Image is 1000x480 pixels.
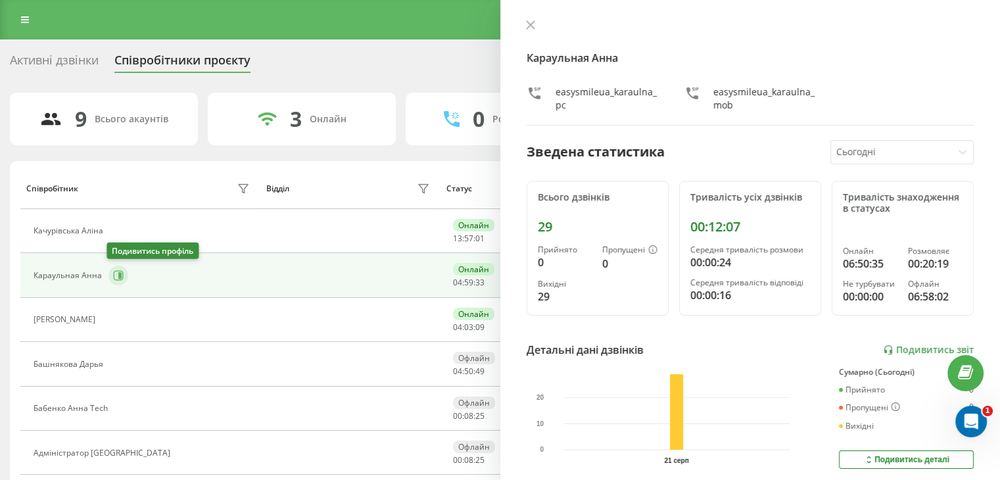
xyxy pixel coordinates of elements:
[453,352,495,364] div: Офлайн
[839,368,974,377] div: Сумарно (Сьогодні)
[453,396,495,409] div: Офлайн
[464,277,473,288] span: 59
[839,450,974,469] button: Подивитись деталі
[908,247,963,256] div: Розмовляє
[10,53,99,74] div: Активні дзвінки
[464,410,473,421] span: 08
[602,256,657,272] div: 0
[690,192,810,203] div: Тривалість усіх дзвінків
[475,410,485,421] span: 25
[955,406,987,437] iframe: Intercom live chat
[536,420,544,427] text: 10
[453,263,494,276] div: Онлайн
[453,441,495,453] div: Офлайн
[843,192,963,214] div: Тривалість знаходження в статусах
[453,322,462,333] span: 04
[114,53,250,74] div: Співробітники проєкту
[34,271,105,280] div: Караульная Анна
[538,219,657,235] div: 29
[107,243,199,259] div: Подивитись профіль
[464,366,473,377] span: 50
[664,457,688,464] text: 21 серп
[839,385,885,395] div: Прийнято
[310,114,346,125] div: Онлайн
[75,107,87,132] div: 9
[475,233,485,244] span: 01
[538,245,592,254] div: Прийнято
[536,394,544,401] text: 20
[839,421,874,431] div: Вихідні
[453,367,485,376] div: : :
[446,184,472,193] div: Статус
[908,289,963,304] div: 06:58:02
[690,219,810,235] div: 00:12:07
[690,254,810,270] div: 00:00:24
[538,192,657,203] div: Всього дзвінків
[556,85,658,112] div: easysmileua_karaulna_pc
[475,322,485,333] span: 09
[969,385,974,395] div: 0
[453,410,462,421] span: 00
[464,454,473,466] span: 08
[453,278,485,287] div: : :
[34,360,107,369] div: Башнякова Дарья
[527,342,644,358] div: Детальні дані дзвінків
[453,454,462,466] span: 00
[883,345,974,356] a: Подивитись звіт
[969,402,974,413] div: 0
[34,404,111,413] div: Бабенко Анна Tech
[475,454,485,466] span: 25
[453,412,485,421] div: : :
[538,289,592,304] div: 29
[453,277,462,288] span: 04
[843,256,897,272] div: 06:50:35
[453,219,494,231] div: Онлайн
[839,402,900,413] div: Пропущені
[538,254,592,270] div: 0
[843,289,897,304] div: 00:00:00
[453,308,494,320] div: Онлайн
[34,448,174,458] div: Адміністратор [GEOGRAPHIC_DATA]
[982,406,993,416] span: 1
[527,50,974,66] h4: Караульная Анна
[464,322,473,333] span: 03
[473,107,485,132] div: 0
[690,245,810,254] div: Середня тривалість розмови
[602,245,657,256] div: Пропущені
[34,315,99,324] div: [PERSON_NAME]
[464,233,473,244] span: 57
[453,456,485,465] div: : :
[453,233,462,244] span: 13
[843,279,897,289] div: Не турбувати
[95,114,168,125] div: Всього акаунтів
[538,279,592,289] div: Вихідні
[690,278,810,287] div: Середня тривалість відповіді
[26,184,78,193] div: Співробітник
[908,279,963,289] div: Офлайн
[690,287,810,303] div: 00:00:16
[713,85,816,112] div: easysmileua_karaulna_mob
[453,323,485,332] div: : :
[908,256,963,272] div: 00:20:19
[453,234,485,243] div: : :
[540,446,544,454] text: 0
[843,247,897,256] div: Онлайн
[527,142,665,162] div: Зведена статистика
[492,114,556,125] div: Розмовляють
[863,454,949,465] div: Подивитись деталі
[475,366,485,377] span: 49
[266,184,289,193] div: Відділ
[453,366,462,377] span: 04
[475,277,485,288] span: 33
[290,107,302,132] div: 3
[34,226,107,235] div: Качурівська Аліна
